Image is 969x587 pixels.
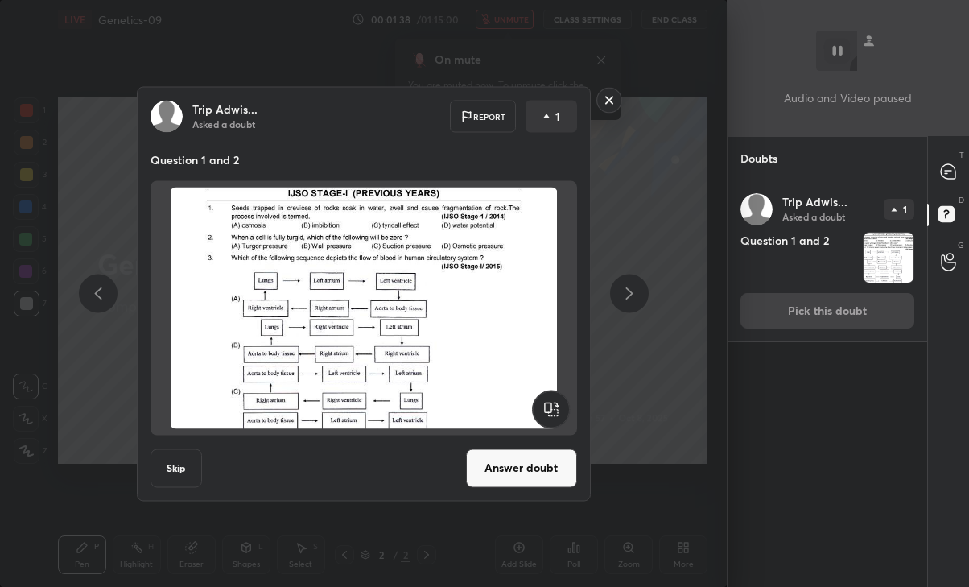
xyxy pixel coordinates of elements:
p: 1 [903,205,907,214]
img: 17599186602OE32J.JPEG [170,187,558,428]
p: Asked a doubt [192,117,255,130]
p: Asked a doubt [782,210,845,223]
button: Answer doubt [466,449,577,487]
img: default.png [151,100,183,132]
p: Trip Adwis... [782,196,847,209]
p: G [958,239,964,251]
div: grid [728,180,927,587]
button: Skip [151,449,202,487]
h4: Question 1 and 2 [740,232,856,283]
p: Trip Adwis... [192,102,258,115]
p: Audio and Video paused [784,89,912,106]
img: 17599186602OE32J.JPEG [864,233,913,283]
img: default.png [740,193,773,225]
div: Report [450,100,516,132]
p: T [959,149,964,161]
p: Doubts [728,137,790,180]
p: Question 1 and 2 [151,151,577,167]
p: D [959,194,964,206]
p: 1 [555,108,560,124]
